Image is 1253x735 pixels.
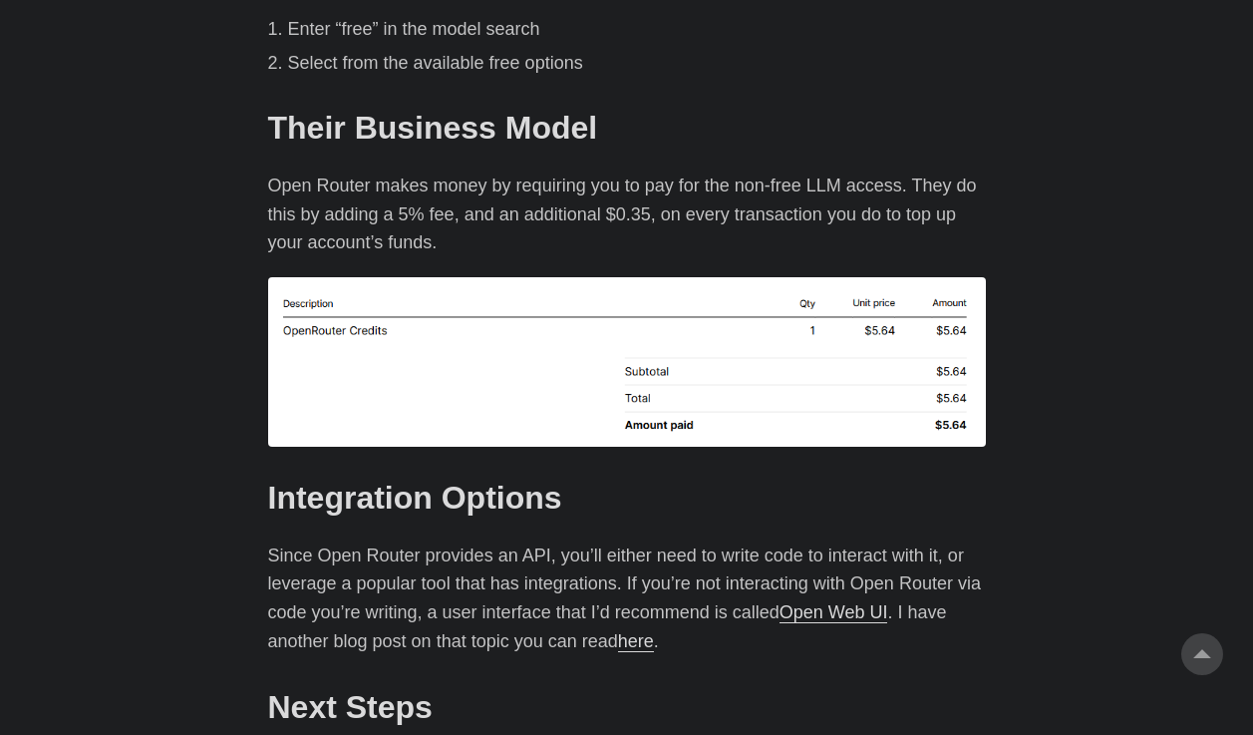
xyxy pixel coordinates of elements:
p: Open Router makes money by requiring you to pay for the non-free LLM access. They do this by addi... [268,172,986,257]
a: Open Web UI [780,602,888,622]
li: Select from the available free options [288,49,986,78]
h2: Their Business Model [268,109,986,147]
h2: Next Steps [268,688,986,726]
li: Enter “free” in the model search [288,15,986,44]
a: go to top [1181,633,1223,675]
a: here [618,631,654,651]
h2: Integration Options [268,479,986,517]
p: Since Open Router provides an API, you’ll either need to write code to interact with it, or lever... [268,542,986,656]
